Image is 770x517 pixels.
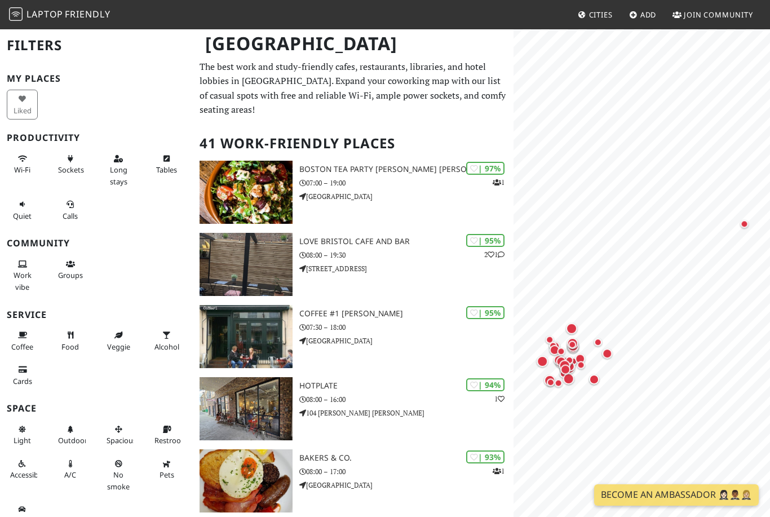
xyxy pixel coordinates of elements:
[10,470,44,480] span: Accessible
[7,403,186,414] h3: Space
[299,263,513,274] p: [STREET_ADDRESS]
[573,5,617,25] a: Cities
[493,466,505,476] p: 1
[560,317,583,339] div: Map marker
[58,270,83,280] span: Group tables
[550,350,572,373] div: Map marker
[55,195,86,225] button: Calls
[193,233,514,296] a: Love bristol cafe and bar | 95% 21 Love bristol cafe and bar 08:00 – 19:30 [STREET_ADDRESS]
[13,376,32,386] span: Credit cards
[200,161,293,224] img: Boston Tea Party Stokes Croft
[7,310,186,320] h3: Service
[538,328,561,351] div: Map marker
[299,165,513,174] h3: Boston Tea Party [PERSON_NAME] [PERSON_NAME]
[484,249,505,260] p: 2 1
[539,371,561,394] div: Map marker
[200,377,293,440] img: Hotplate
[7,28,186,63] h2: Filters
[299,480,513,491] p: [GEOGRAPHIC_DATA]
[299,335,513,346] p: [GEOGRAPHIC_DATA]
[63,211,78,221] span: Video/audio calls
[64,470,76,480] span: Air conditioned
[110,165,127,186] span: Long stays
[466,162,505,175] div: | 97%
[103,454,134,496] button: No smoke
[299,250,513,260] p: 08:00 – 19:30
[156,165,177,175] span: Work-friendly tables
[586,331,609,353] div: Map marker
[61,342,79,352] span: Food
[299,408,513,418] p: 104 [PERSON_NAME] [PERSON_NAME]
[558,357,581,380] div: Map marker
[494,394,505,404] p: 1
[561,332,583,355] div: Map marker
[558,355,581,378] div: Map marker
[299,322,513,333] p: 07:30 – 18:00
[589,10,613,20] span: Cities
[583,368,605,391] div: Map marker
[7,420,38,450] button: Light
[200,126,507,161] h2: 41 Work-Friendly Places
[7,149,38,179] button: Wi-Fi
[65,8,110,20] span: Friendly
[531,350,554,373] div: Map marker
[55,255,86,285] button: Groups
[55,149,86,179] button: Sockets
[55,326,86,356] button: Food
[299,466,513,477] p: 08:00 – 17:00
[200,449,293,512] img: Bakers & Co.
[13,211,32,221] span: Quiet
[569,353,592,376] div: Map marker
[684,10,753,20] span: Join Community
[594,484,759,506] a: Become an Ambassador 🤵🏻‍♀️🤵🏾‍♂️🤵🏼‍♀️
[299,178,513,188] p: 07:00 – 19:00
[154,435,188,445] span: Restroom
[542,334,564,357] div: Map marker
[193,305,514,368] a: Coffee #1 Clifton | 95% Coffee #1 [PERSON_NAME] 07:30 – 18:00 [GEOGRAPHIC_DATA]
[299,381,513,391] h3: Hotplate
[561,337,584,359] div: Map marker
[561,333,583,356] div: Map marker
[7,132,186,143] h3: Productivity
[193,377,514,440] a: Hotplate | 94% 1 Hotplate 08:00 – 16:00 104 [PERSON_NAME] [PERSON_NAME]
[668,5,758,25] a: Join Community
[9,7,23,21] img: LaptopFriendly
[299,237,513,246] h3: Love bristol cafe and bar
[196,28,511,59] h1: [GEOGRAPHIC_DATA]
[625,5,661,25] a: Add
[103,326,134,356] button: Veggie
[200,305,293,368] img: Coffee #1 Clifton
[543,338,565,361] div: Map marker
[107,435,136,445] span: Spacious
[733,213,755,235] div: Map marker
[107,470,130,491] span: Smoke free
[151,454,182,484] button: Pets
[7,195,38,225] button: Quiet
[538,369,561,391] div: Map marker
[154,342,179,352] span: Alcohol
[550,340,572,363] div: Map marker
[160,470,174,480] span: Pet friendly
[299,191,513,202] p: [GEOGRAPHIC_DATA]
[7,255,38,296] button: Work vibe
[103,149,134,191] button: Long stays
[151,149,182,179] button: Tables
[596,342,618,365] div: Map marker
[553,354,576,377] div: Map marker
[557,368,579,390] div: Map marker
[466,450,505,463] div: | 93%
[7,326,38,356] button: Coffee
[14,270,32,291] span: People working
[640,10,657,20] span: Add
[14,165,30,175] span: Stable Wi-Fi
[55,454,86,484] button: A/C
[554,358,577,381] div: Map marker
[7,454,38,484] button: Accessible
[151,326,182,356] button: Alcohol
[14,435,31,445] span: Natural light
[9,5,110,25] a: LaptopFriendly LaptopFriendly
[299,453,513,463] h3: Bakers & Co.
[200,233,293,296] img: Love bristol cafe and bar
[466,306,505,319] div: | 95%
[58,435,87,445] span: Outdoor area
